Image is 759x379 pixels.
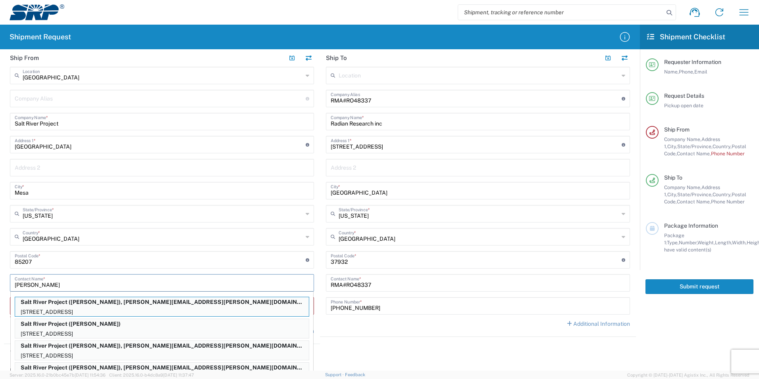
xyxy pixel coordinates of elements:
[15,307,309,317] p: [STREET_ADDRESS]
[677,191,713,197] span: State/Province,
[677,151,711,157] span: Contact Name,
[679,240,697,246] span: Number,
[15,363,309,373] p: Salt River Project (Jeff Conyers), jeff.conyers@srpnet.com
[10,367,38,375] h2: Package 1
[10,4,64,20] img: srp
[10,315,314,322] div: This field is required
[10,32,71,42] h2: Shipment Request
[664,174,682,181] span: Ship To
[345,372,365,377] a: Feedback
[10,54,39,62] h2: Ship From
[647,32,725,42] h2: Shipment Checklist
[664,102,703,108] span: Pickup open date
[715,240,732,246] span: Length,
[713,191,732,197] span: Country,
[711,151,745,157] span: Phone Number
[694,69,707,75] span: Email
[10,373,106,377] span: Server: 2025.16.0-21b0bc45e7b
[163,373,194,377] span: [DATE] 11:37:47
[75,373,106,377] span: [DATE] 11:54:36
[664,136,701,142] span: Company Name,
[677,143,713,149] span: State/Province,
[109,373,194,377] span: Client: 2025.16.0-b4dc8a9
[15,341,309,351] p: Salt River Project (Jeff Brown), jeff.brown@srpnet.com
[713,143,732,149] span: Country,
[4,350,263,356] em: Total shipment is made up of 1 package(s) containing 0 piece(s) weighing 0 and a total value of 0...
[664,69,679,75] span: Name,
[667,143,677,149] span: City,
[667,240,679,246] span: Type,
[679,69,694,75] span: Phone,
[645,279,753,294] button: Submit request
[326,54,347,62] h2: Ship To
[664,59,721,65] span: Requester Information
[627,371,749,379] span: Copyright © [DATE]-[DATE] Agistix Inc., All Rights Reserved
[732,240,747,246] span: Width,
[664,93,704,99] span: Request Details
[664,232,684,246] span: Package 1:
[567,320,630,328] a: Additional Information
[15,297,309,307] p: Salt River Project (Jeff Bland), jeff.bland@srpnet.com
[677,199,711,205] span: Contact Name,
[664,126,690,133] span: Ship From
[15,351,309,361] p: [STREET_ADDRESS]
[664,222,718,229] span: Package Information
[697,240,715,246] span: Weight,
[325,372,345,377] a: Support
[711,199,745,205] span: Phone Number
[15,319,309,329] p: Salt River Project (Jeff Brower)
[664,184,701,190] span: Company Name,
[458,5,664,20] input: Shipment, tracking or reference number
[15,329,309,339] p: [STREET_ADDRESS]
[667,191,677,197] span: City,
